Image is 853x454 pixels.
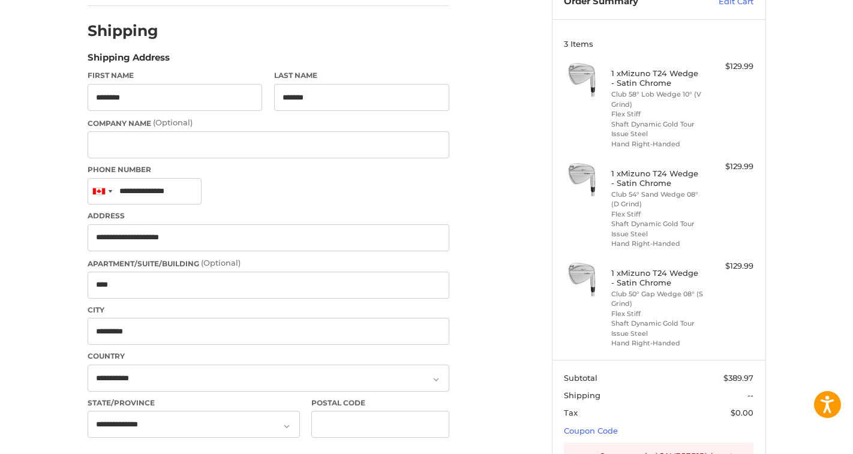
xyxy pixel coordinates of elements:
[564,39,753,49] h3: 3 Items
[723,373,753,383] span: $389.97
[731,408,753,417] span: $0.00
[88,22,158,40] h2: Shipping
[611,119,703,139] li: Shaft Dynamic Gold Tour Issue Steel
[88,257,449,269] label: Apartment/Suite/Building
[311,398,449,408] label: Postal Code
[611,239,703,249] li: Hand Right-Handed
[88,351,449,362] label: Country
[611,289,703,309] li: Club 50° Gap Wedge 08° (S Grind)
[611,309,703,319] li: Flex Stiff
[564,408,578,417] span: Tax
[88,398,300,408] label: State/Province
[274,70,449,81] label: Last Name
[88,117,449,129] label: Company Name
[201,258,241,267] small: (Optional)
[88,164,449,175] label: Phone Number
[88,179,116,205] div: Canada: +1
[611,190,703,209] li: Club 54° Sand Wedge 08° (D Grind)
[611,318,703,338] li: Shaft Dynamic Gold Tour Issue Steel
[706,61,753,73] div: $129.99
[611,68,703,88] h4: 1 x Mizuno T24 Wedge - Satin Chrome
[611,338,703,348] li: Hand Right-Handed
[611,169,703,188] h4: 1 x Mizuno T24 Wedge - Satin Chrome
[88,70,263,81] label: First Name
[611,219,703,239] li: Shaft Dynamic Gold Tour Issue Steel
[706,161,753,173] div: $129.99
[88,51,170,70] legend: Shipping Address
[611,268,703,288] h4: 1 x Mizuno T24 Wedge - Satin Chrome
[611,109,703,119] li: Flex Stiff
[564,373,597,383] span: Subtotal
[153,118,193,127] small: (Optional)
[88,305,449,315] label: City
[611,89,703,109] li: Club 58° Lob Wedge 10° (V Grind)
[564,390,600,400] span: Shipping
[706,260,753,272] div: $129.99
[611,139,703,149] li: Hand Right-Handed
[747,390,753,400] span: --
[88,211,449,221] label: Address
[564,426,618,435] a: Coupon Code
[611,209,703,220] li: Flex Stiff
